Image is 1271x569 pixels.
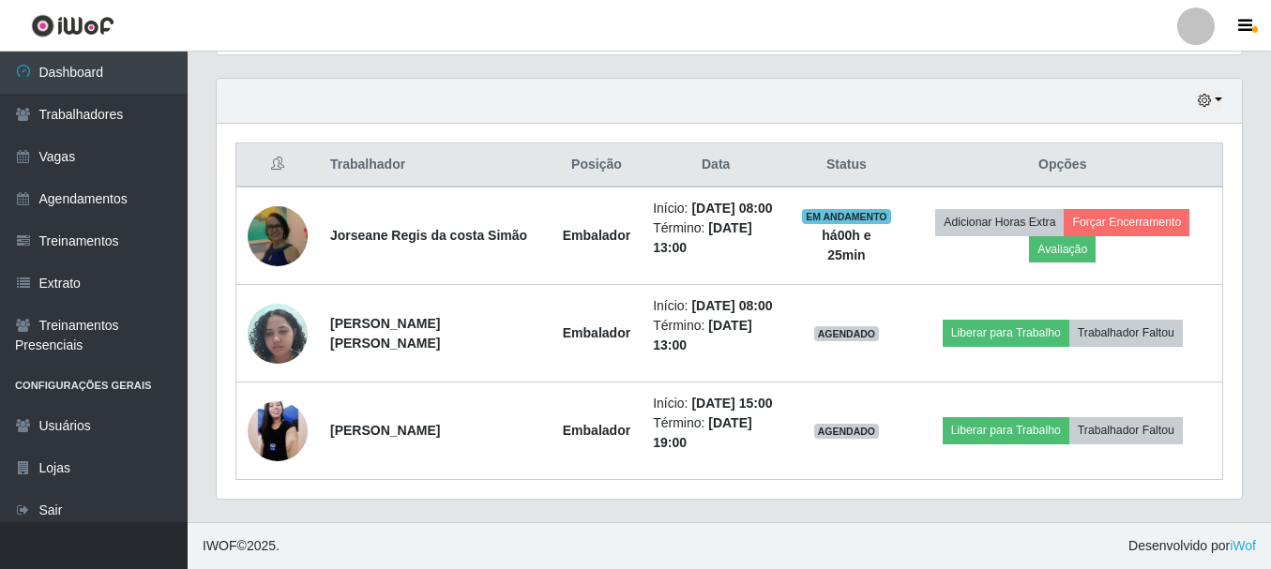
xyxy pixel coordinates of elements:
[691,298,772,313] time: [DATE] 08:00
[814,424,880,439] span: AGENDADO
[935,209,1064,235] button: Adicionar Horas Extra
[943,417,1069,443] button: Liberar para Trabalho
[552,143,642,187] th: Posição
[790,143,902,187] th: Status
[1029,236,1096,262] button: Avaliação
[31,14,114,37] img: CoreUI Logo
[1064,209,1189,235] button: Forçar Encerramento
[330,228,527,243] strong: Jorseane Regis da costa Simão
[642,143,790,187] th: Data
[943,320,1069,346] button: Liberar para Trabalho
[802,209,891,224] span: EM ANDAMENTO
[653,218,779,258] li: Término:
[653,394,779,413] li: Início:
[653,316,779,355] li: Término:
[248,203,308,268] img: 1681351317309.jpeg
[691,201,772,216] time: [DATE] 08:00
[330,316,440,351] strong: [PERSON_NAME] [PERSON_NAME]
[1230,538,1256,553] a: iWof
[563,325,630,340] strong: Embalador
[1069,417,1183,443] button: Trabalhador Faltou
[319,143,552,187] th: Trabalhador
[203,536,280,556] span: © 2025 .
[203,538,237,553] span: IWOF
[822,228,870,262] strong: há 00 h e 25 min
[1069,320,1183,346] button: Trabalhador Faltou
[903,143,1223,187] th: Opções
[653,199,779,218] li: Início:
[248,293,308,373] img: 1745763746642.jpeg
[691,396,772,411] time: [DATE] 15:00
[248,364,308,497] img: 1743178705406.jpeg
[653,413,779,453] li: Término:
[330,423,440,438] strong: [PERSON_NAME]
[653,296,779,316] li: Início:
[1128,536,1256,556] span: Desenvolvido por
[563,228,630,243] strong: Embalador
[814,326,880,341] span: AGENDADO
[563,423,630,438] strong: Embalador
